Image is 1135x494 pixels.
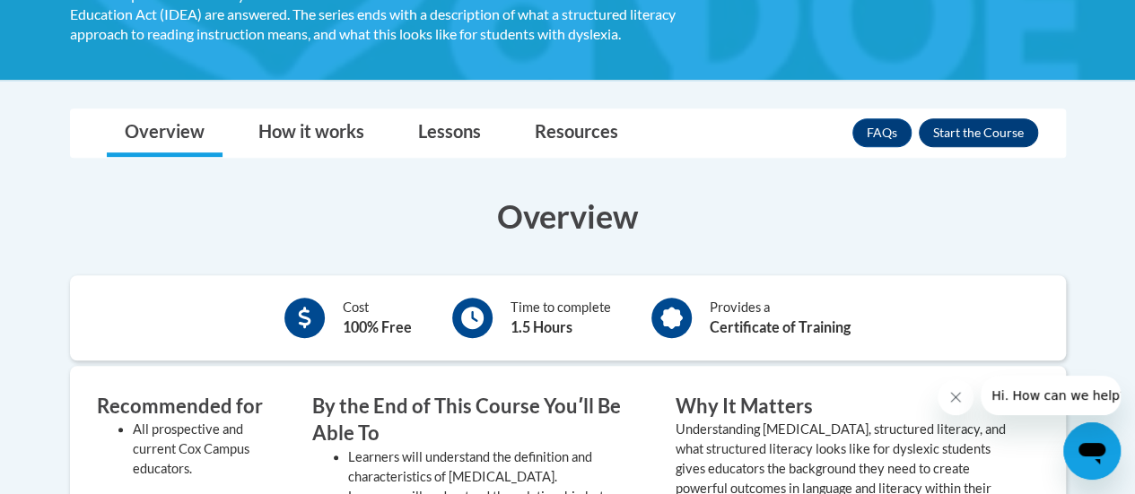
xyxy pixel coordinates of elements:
h3: Why It Matters [676,393,1012,420]
a: Overview [107,109,223,157]
iframe: Message from company [981,376,1121,415]
iframe: Close message [938,379,973,415]
span: Hi. How can we help? [11,13,145,27]
a: Lessons [400,109,499,157]
div: Time to complete [511,298,611,338]
li: Learners will understand the definition and characteristics of [MEDICAL_DATA]. [348,447,649,487]
b: Certificate of Training [710,318,851,335]
a: FAQs [852,118,912,147]
div: Cost [343,298,412,338]
a: Resources [517,109,636,157]
li: All prospective and current Cox Campus educators. [133,420,285,479]
h3: Overview [70,194,1066,238]
button: Enroll [919,118,1038,147]
a: How it works [240,109,382,157]
b: 100% Free [343,318,412,335]
b: 1.5 Hours [511,318,572,335]
h3: Recommended for [97,393,285,420]
div: Provides a [710,298,851,338]
h3: By the End of This Course Youʹll Be Able To [312,393,649,448]
iframe: Button to launch messaging window [1063,422,1121,480]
